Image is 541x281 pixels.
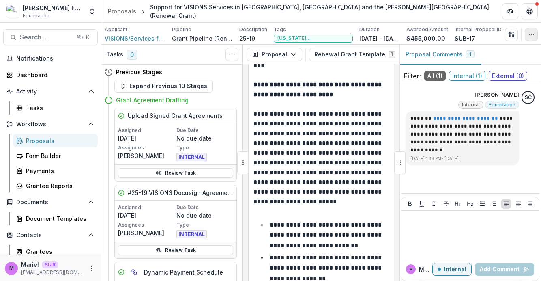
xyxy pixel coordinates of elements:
[359,34,400,43] p: [DATE] - [DATE]
[16,232,85,239] span: Contacts
[16,55,94,62] span: Notifications
[406,34,445,43] p: $455,000.00
[127,50,137,60] span: 0
[419,265,432,274] p: Mariel
[501,199,511,209] button: Align Left
[26,214,91,223] div: Document Templates
[172,34,233,43] p: Grant Pipeline (Renewals)
[172,26,191,33] p: Pipeline
[23,4,83,12] div: [PERSON_NAME] Fund for the Blind
[13,164,98,177] a: Payments
[9,266,14,271] div: Mariel
[502,3,518,19] button: Partners
[429,199,439,209] button: Italicize
[86,3,98,19] button: Open entity switcher
[239,26,267,33] p: Description
[75,33,91,42] div: ⌘ + K
[3,85,98,98] button: Open Activity
[13,149,98,162] a: Form Builder
[26,151,91,160] div: Form Builder
[404,71,421,81] p: Filter:
[3,229,98,242] button: Open Contacts
[21,260,39,269] p: Mariel
[455,34,475,43] p: SUB-17
[20,33,71,41] span: Search...
[225,48,238,61] button: Toggle View Cancelled Tasks
[116,96,189,104] h4: Grant Agreement Drafting
[274,26,286,33] p: Tags
[449,71,485,81] span: Internal ( 1 )
[406,26,448,33] p: Awarded Amount
[108,7,136,15] div: Proposals
[118,211,175,220] p: [DATE]
[16,71,91,79] div: Dashboard
[106,51,123,58] h3: Tasks
[26,247,91,256] div: Grantees
[432,263,472,276] button: Internal
[3,68,98,82] a: Dashboard
[3,196,98,209] button: Open Documents
[176,204,233,211] p: Due Date
[116,68,162,76] h4: Previous Stages
[176,134,233,143] p: No due date
[525,95,532,100] div: Sandra Ching
[26,166,91,175] div: Payments
[118,134,175,143] p: [DATE]
[489,199,499,209] button: Ordered List
[359,26,380,33] p: Duration
[42,261,58,268] p: Staff
[128,266,141,279] button: View dependent tasks
[118,204,175,211] p: Assigned
[6,5,19,18] img: Lavelle Fund for the Blind
[465,199,475,209] button: Heading 2
[13,134,98,147] a: Proposals
[475,263,534,276] button: Add Comment
[118,168,233,178] a: Review Task
[525,199,535,209] button: Align Right
[105,5,140,17] a: Proposals
[128,188,233,197] h5: #25-19 VISIONS Docusign Agreements
[86,264,96,273] button: More
[462,102,480,108] span: Internal
[444,266,466,273] p: Internal
[424,71,446,81] span: All ( 1 )
[3,52,98,65] button: Notifications
[13,212,98,225] a: Document Templates
[105,1,492,22] nav: breadcrumb
[405,199,415,209] button: Bold
[16,88,85,95] span: Activity
[239,34,255,43] p: 25-19
[176,221,233,229] p: Type
[105,26,127,33] p: Applicant
[453,199,463,209] button: Heading 1
[16,199,85,206] span: Documents
[3,29,98,45] button: Search...
[118,245,233,255] a: Review Task
[13,101,98,115] a: Tasks
[16,121,85,128] span: Workflows
[176,211,233,220] p: No due date
[118,144,175,151] p: Assignees
[489,102,515,108] span: Foundation
[455,26,502,33] p: Internal Proposal ID
[13,179,98,192] a: Grantee Reports
[441,199,451,209] button: Strike
[176,230,207,238] span: INTERNAL
[477,199,487,209] button: Bullet List
[13,245,98,258] a: Grantees
[513,199,523,209] button: Align Center
[118,229,175,237] p: [PERSON_NAME]
[105,34,165,43] a: VISIONS/Services for the Blind and Visually Impaired
[23,12,49,19] span: Foundation
[409,267,413,271] div: Mariel
[277,35,349,41] span: [US_STATE][GEOGRAPHIC_DATA]
[26,104,91,112] div: Tasks
[176,153,207,161] span: INTERNAL
[176,144,233,151] p: Type
[309,48,410,61] button: Renewal Grant Template1
[474,91,519,99] p: [PERSON_NAME]
[522,3,538,19] button: Get Help
[118,221,175,229] p: Assignees
[114,80,213,93] button: Expand Previous 10 Stages
[410,156,514,162] p: [DATE] 1:36 PM • [DATE]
